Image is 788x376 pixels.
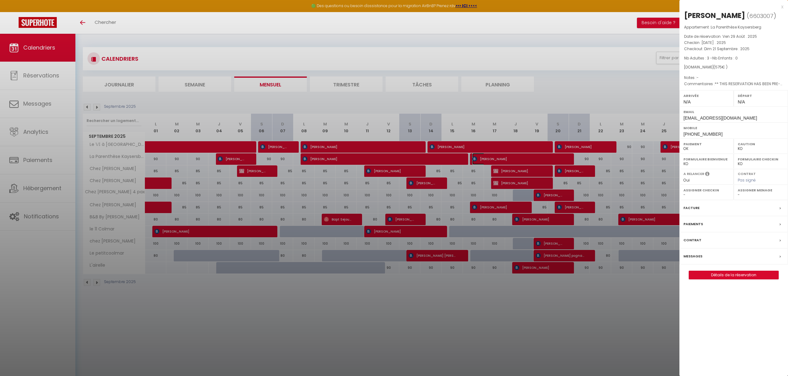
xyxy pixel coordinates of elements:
[749,12,773,20] span: 6603007
[683,221,703,227] label: Paiements
[684,24,783,30] p: Appartement :
[738,99,745,104] span: N/A
[715,64,722,70] span: 575
[689,271,778,279] a: Détails de la réservation
[683,156,730,162] label: Formulaire Bienvenue
[711,24,761,30] span: La Parenthèse Kaysersberg
[738,141,784,147] label: Caution
[683,171,704,177] label: A relancer
[684,33,783,40] p: Date de réservation :
[684,40,783,46] p: Checkin :
[723,34,757,39] span: Ven 29 Août . 2025
[738,156,784,162] label: Formulaire Checkin
[683,116,757,120] span: [EMAIL_ADDRESS][DOMAIN_NAME]
[684,11,745,20] div: [PERSON_NAME]
[684,81,783,87] p: Commentaires :
[679,3,783,11] div: x
[683,93,730,99] label: Arrivée
[684,75,783,81] p: Notes :
[738,187,784,193] label: Assigner Menage
[712,55,738,61] span: Nb Enfants : 0
[683,132,723,137] span: [PHONE_NUMBER]
[738,93,784,99] label: Départ
[705,171,710,178] i: Sélectionner OUI si vous souhaiter envoyer les séquences de messages post-checkout
[683,237,701,243] label: Contrat
[684,55,738,61] span: Nb Adultes : 3 -
[684,46,783,52] p: Checkout :
[683,125,784,131] label: Mobile
[747,11,776,20] span: ( )
[738,171,756,175] label: Contrat
[683,109,784,115] label: Email
[683,253,702,260] label: Messages
[683,99,691,104] span: N/A
[683,205,700,211] label: Facture
[704,46,750,51] span: Dim 21 Septembre . 2025
[696,75,699,80] span: -
[701,40,726,45] span: [DATE] . 2025
[738,177,756,183] span: Pas signé
[714,64,728,70] span: ( € )
[689,271,779,279] button: Détails de la réservation
[683,141,730,147] label: Paiement
[684,64,783,70] div: [DOMAIN_NAME]
[683,187,730,193] label: Assigner Checkin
